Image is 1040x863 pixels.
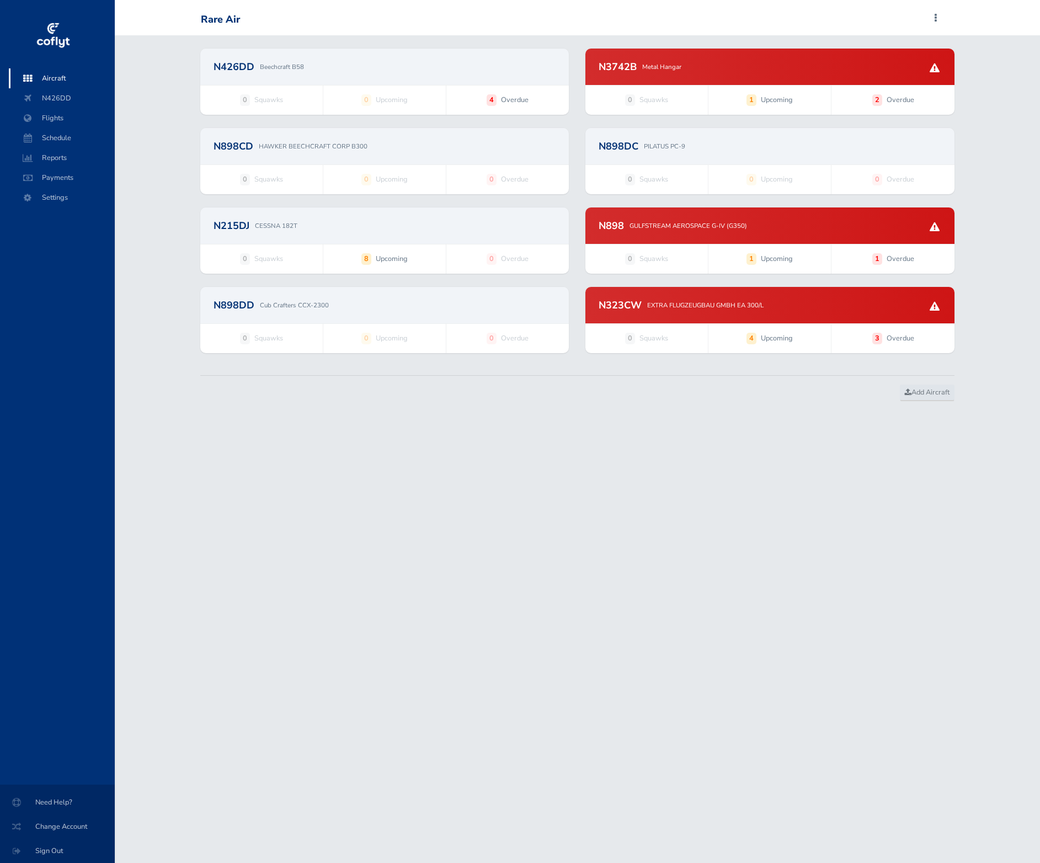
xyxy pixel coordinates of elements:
strong: 0 [487,253,497,264]
img: coflyt logo [35,19,71,52]
span: Overdue [501,253,529,264]
p: Cub Crafters CCX-2300 [260,300,329,310]
span: Overdue [501,174,529,185]
strong: 2 [872,94,882,105]
span: Reports [20,148,104,168]
p: HAWKER BEECHCRAFT CORP B300 [259,141,367,151]
h2: N898 [599,221,624,231]
span: Squawks [639,333,668,344]
a: N898DC PILATUS PC-9 0 Squawks 0 Upcoming 0 Overdue [585,128,954,194]
span: Upcoming [761,174,793,185]
a: N3742B Metal Hangar 0 Squawks 1 Upcoming 2 Overdue [585,49,954,115]
a: N898 GULFSTREAM AEROSPACE G-IV (G350) 0 Squawks 1 Upcoming 1 Overdue [585,207,954,274]
span: Overdue [887,333,914,344]
a: N323CW EXTRA FLUGZEUGBAU GMBH EA 300/L 0 Squawks 4 Upcoming 3 Overdue [585,287,954,353]
span: Squawks [254,253,283,264]
p: EXTRA FLUGZEUGBAU GMBH EA 300/L [647,300,764,310]
span: Upcoming [376,94,408,105]
strong: 1 [746,94,756,105]
strong: 0 [240,253,250,264]
span: Squawks [254,94,283,105]
h2: N898CD [214,141,253,151]
strong: 4 [487,94,497,105]
strong: 0 [240,94,250,105]
span: Upcoming [761,94,793,105]
strong: 0 [625,94,635,105]
a: Add Aircraft [900,385,954,401]
strong: 0 [487,174,497,185]
strong: 3 [872,333,882,344]
span: Upcoming [761,253,793,264]
a: N898CD HAWKER BEECHCRAFT CORP B300 0 Squawks 0 Upcoming 0 Overdue [200,128,569,194]
span: Overdue [887,253,914,264]
span: Upcoming [376,333,408,344]
span: Aircraft [20,68,104,88]
span: Overdue [501,94,529,105]
div: Rare Air [201,14,240,26]
strong: 0 [361,174,371,185]
span: Need Help? [13,792,102,812]
p: GULFSTREAM AEROSPACE G-IV (G350) [630,221,747,231]
strong: 4 [746,333,756,344]
strong: 0 [487,333,497,344]
strong: 8 [361,253,371,264]
strong: 1 [872,253,882,264]
h2: N898DD [214,300,254,310]
h2: N215DJ [214,221,249,231]
strong: 0 [625,253,635,264]
p: Metal Hangar [642,62,681,72]
span: Overdue [501,333,529,344]
span: N426DD [20,88,104,108]
strong: 0 [625,333,635,344]
p: CESSNA 182T [255,221,297,231]
span: Change Account [13,817,102,837]
span: Squawks [254,333,283,344]
span: Squawks [639,94,668,105]
p: Beechcraft B58 [260,62,304,72]
h2: N426DD [214,62,254,72]
span: Payments [20,168,104,188]
span: Flights [20,108,104,128]
a: N215DJ CESSNA 182T 0 Squawks 8 Upcoming 0 Overdue [200,207,569,274]
strong: 0 [625,174,635,185]
span: Upcoming [376,253,408,264]
a: N426DD Beechcraft B58 0 Squawks 0 Upcoming 4 Overdue [200,49,569,115]
span: Squawks [254,174,283,185]
strong: 0 [746,174,756,185]
strong: 1 [746,253,756,264]
strong: 0 [872,174,882,185]
span: Squawks [639,253,668,264]
span: Upcoming [761,333,793,344]
span: Sign Out [13,841,102,861]
span: Overdue [887,94,914,105]
span: Squawks [639,174,668,185]
span: Upcoming [376,174,408,185]
h2: N323CW [599,300,642,310]
strong: 0 [240,333,250,344]
a: N898DD Cub Crafters CCX-2300 0 Squawks 0 Upcoming 0 Overdue [200,287,569,353]
span: Overdue [887,174,914,185]
p: PILATUS PC-9 [644,141,685,151]
strong: 0 [240,174,250,185]
strong: 0 [361,333,371,344]
h2: N3742B [599,62,637,72]
span: Schedule [20,128,104,148]
span: Add Aircraft [905,387,950,397]
h2: N898DC [599,141,638,151]
span: Settings [20,188,104,207]
strong: 0 [361,94,371,105]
